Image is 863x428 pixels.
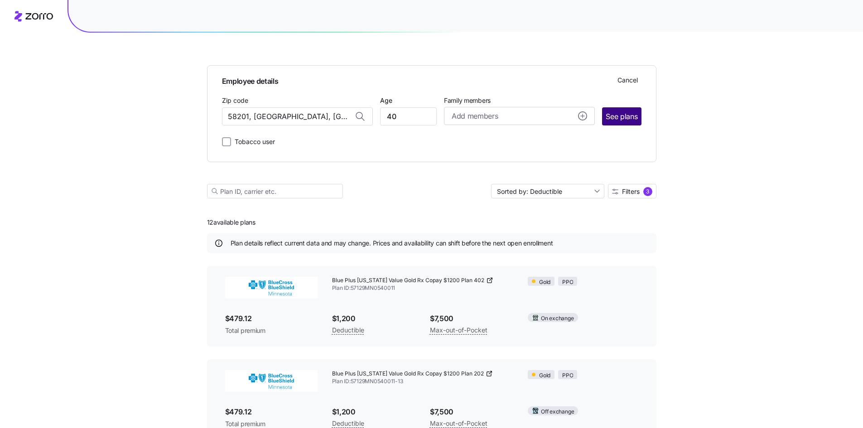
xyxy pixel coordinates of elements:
label: Age [380,96,392,106]
span: See plans [606,111,637,122]
span: Plan ID: 57129MN0540011-13 [332,378,514,385]
span: Filters [622,188,640,195]
span: $7,500 [430,406,513,418]
span: $479.12 [225,406,318,418]
img: BlueCross BlueShield of Minnesota [225,277,318,298]
span: Employee details [222,73,279,87]
span: PPO [562,278,573,287]
button: Filters3 [608,184,656,198]
span: On exchange [541,314,574,323]
label: Tobacco user [231,136,275,147]
div: 3 [643,187,652,196]
span: Blue Plus [US_STATE] Value Gold Rx Copay $1200 Plan 402 [332,277,484,284]
span: Gold [539,371,550,380]
button: Cancel [614,73,641,87]
button: See plans [602,107,641,125]
span: Off exchange [541,408,574,416]
span: $1,200 [332,406,415,418]
input: Sort by [491,184,604,198]
span: Blue Plus [US_STATE] Value Gold Rx Copay $1200 Plan 202 [332,370,484,378]
span: PPO [562,371,573,380]
span: $7,500 [430,313,513,324]
input: Plan ID, carrier etc. [207,184,343,198]
span: $479.12 [225,313,318,324]
span: Add members [452,111,498,122]
span: Gold [539,278,550,287]
label: Zip code [222,96,248,106]
span: Cancel [617,76,638,85]
input: Zip code [222,107,373,125]
span: $1,200 [332,313,415,324]
svg: add icon [578,111,587,120]
span: 12 available plans [207,218,256,227]
img: BlueCross BlueShield of Minnesota [225,370,318,392]
span: Plan ID: 57129MN0540011 [332,284,514,292]
span: Deductible [332,325,364,336]
span: Max-out-of-Pocket [430,325,487,336]
span: Plan details reflect current data and may change. Prices and availability can shift before the ne... [231,239,553,248]
button: Add membersadd icon [444,107,595,125]
input: Age [380,107,437,125]
span: Family members [444,96,595,105]
span: Total premium [225,326,318,335]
